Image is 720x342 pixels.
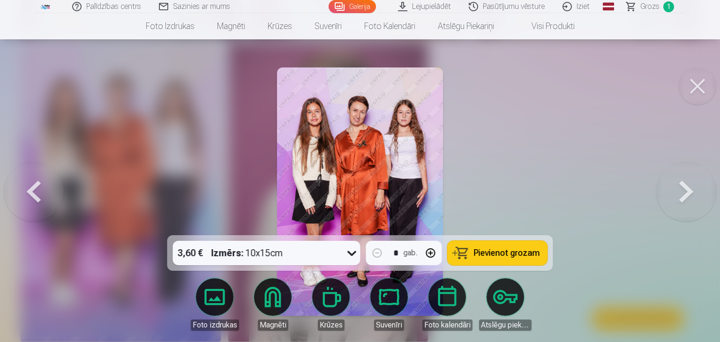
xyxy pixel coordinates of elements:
a: Foto kalendāri [353,13,427,39]
a: Suvenīri [363,278,415,331]
a: Foto izdrukas [188,278,241,331]
img: /fa1 [40,4,51,9]
div: Foto izdrukas [191,320,239,331]
span: 1 [663,1,674,12]
div: 10x15cm [211,241,283,265]
div: gab. [404,247,418,259]
a: Suvenīri [303,13,353,39]
a: Atslēgu piekariņi [427,13,505,39]
div: Foto kalendāri [422,320,472,331]
strong: Izmērs : [211,246,244,260]
div: Magnēti [258,320,288,331]
button: Pievienot grozam [448,241,547,265]
a: Foto izdrukas [135,13,206,39]
div: 3,60 € [173,241,208,265]
span: Grozs [640,1,660,12]
a: Magnēti [206,13,256,39]
a: Atslēgu piekariņi [479,278,532,331]
a: Magnēti [247,278,299,331]
a: Foto kalendāri [421,278,473,331]
span: Pievienot grozam [474,249,540,257]
div: Suvenīri [374,320,404,331]
div: Krūzes [318,320,345,331]
a: Krūzes [256,13,303,39]
a: Visi produkti [505,13,586,39]
div: Atslēgu piekariņi [479,320,532,331]
a: Krūzes [305,278,357,331]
